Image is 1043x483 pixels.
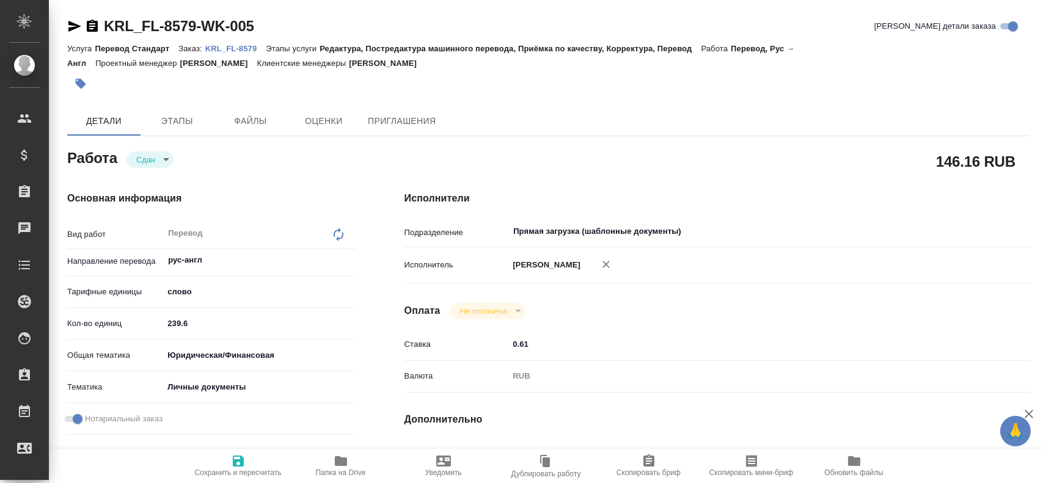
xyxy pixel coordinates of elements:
[936,151,1016,172] h2: 146.16 RUB
[404,259,509,271] p: Исполнитель
[67,381,163,393] p: Тематика
[508,259,580,271] p: [PERSON_NAME]
[163,377,355,398] div: Личные документы
[617,468,681,477] span: Скопировать бриф
[392,449,495,483] button: Уведомить
[700,449,803,483] button: Скопировать мини-бриф
[874,20,996,32] span: [PERSON_NAME] детали заказа
[221,114,280,129] span: Файлы
[95,59,180,68] p: Проектный менеджер
[67,70,94,97] button: Добавить тэг
[163,314,355,332] input: ✎ Введи что-нибудь
[85,19,100,34] button: Скопировать ссылку
[456,306,510,316] button: Не оплачена
[67,228,163,241] p: Вид работ
[593,251,620,278] button: Удалить исполнителя
[450,303,525,319] div: Сдан
[404,227,509,239] p: Подразделение
[425,468,462,477] span: Уведомить
[67,146,117,168] h2: Работа
[67,19,82,34] button: Скопировать ссылку для ЯМессенджера
[163,345,355,366] div: Юридическая/Финансовая
[971,230,973,233] button: Open
[511,470,581,478] span: Дублировать работу
[257,59,349,68] p: Клиентские менеджеры
[67,44,95,53] p: Услуга
[126,151,174,168] div: Сдан
[290,449,392,483] button: Папка на Drive
[148,114,207,129] span: Этапы
[75,114,133,129] span: Детали
[701,44,731,53] p: Работа
[163,281,355,302] div: слово
[67,318,163,330] p: Кол-во единиц
[295,114,353,129] span: Оценки
[404,338,509,350] p: Ставка
[187,449,290,483] button: Сохранить и пересчитать
[67,286,163,298] p: Тарифные единицы
[316,468,366,477] span: Папка на Drive
[803,449,906,483] button: Обновить файлы
[508,335,977,353] input: ✎ Введи что-нибудь
[368,114,436,129] span: Приглашения
[1005,418,1026,444] span: 🙏
[104,18,254,34] a: KRL_FL-8579-WK-005
[320,44,701,53] p: Редактура, Постредактура машинного перевода, Приёмка по качеству, Корректура, Перевод
[266,44,320,53] p: Этапы услуги
[495,449,598,483] button: Дублировать работу
[133,154,159,165] button: Сдан
[709,468,793,477] span: Скопировать мини-бриф
[404,191,1030,206] h4: Исполнители
[508,366,977,387] div: RUB
[67,255,163,267] p: Направление перевода
[598,449,700,483] button: Скопировать бриф
[508,443,977,460] input: Пустое поле
[404,303,441,318] h4: Оплата
[178,44,205,53] p: Заказ:
[404,412,1030,427] h4: Дополнительно
[1000,416,1031,446] button: 🙏
[349,259,351,261] button: Open
[404,446,509,458] p: Последнее изменение
[205,43,266,53] a: KRL_FL-8579
[349,59,426,68] p: [PERSON_NAME]
[67,191,356,206] h4: Основная информация
[85,413,163,425] span: Нотариальный заказ
[195,468,282,477] span: Сохранить и пересчитать
[95,44,178,53] p: Перевод Стандарт
[824,468,884,477] span: Обновить файлы
[205,44,266,53] p: KRL_FL-8579
[404,370,509,382] p: Валюта
[180,59,257,68] p: [PERSON_NAME]
[67,349,163,361] p: Общая тематика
